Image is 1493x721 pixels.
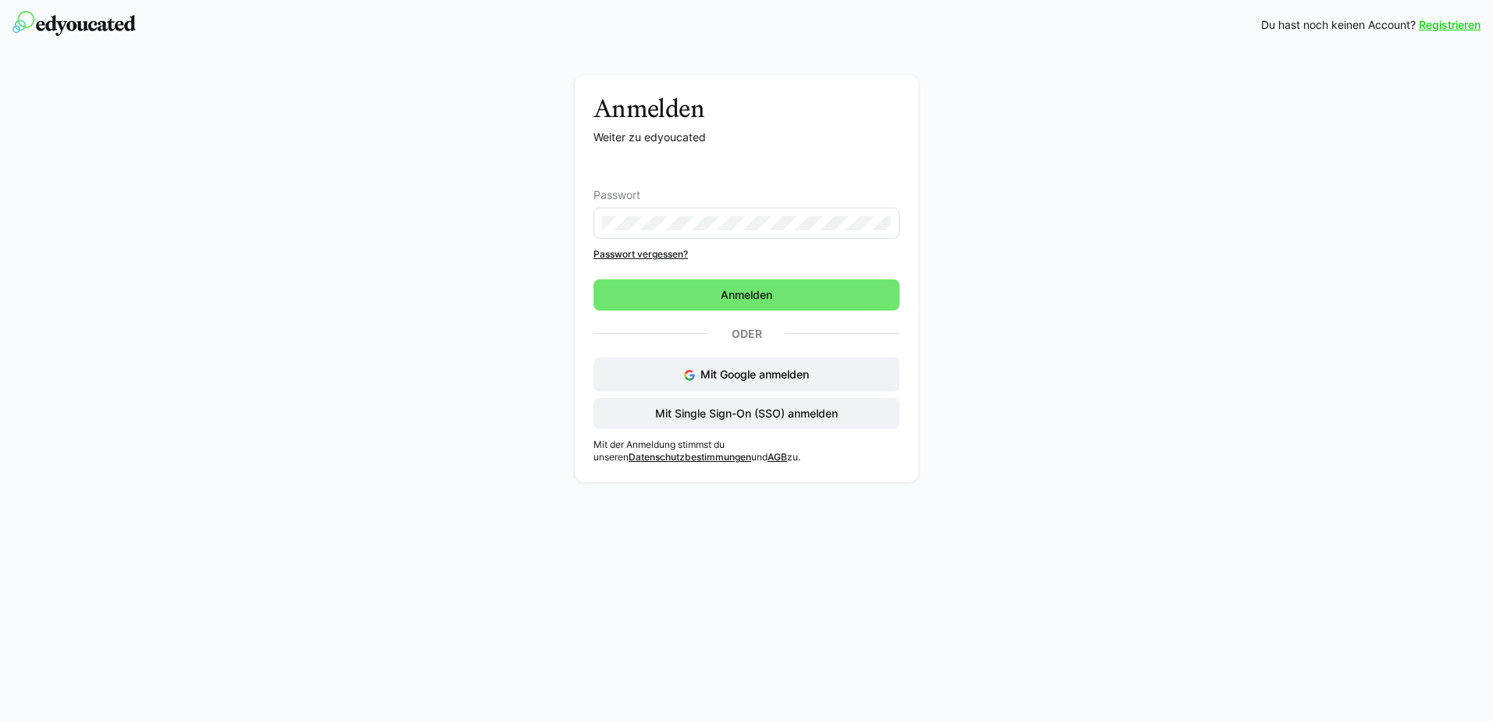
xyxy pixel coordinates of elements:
[593,357,900,392] button: Mit Google anmelden
[593,248,900,261] a: Passwort vergessen?
[593,94,900,123] h3: Anmelden
[593,279,900,311] button: Anmelden
[629,451,751,463] a: Datenschutzbestimmungen
[593,439,900,463] p: Mit der Anmeldung stimmst du unseren und zu.
[768,451,787,463] a: AGB
[1419,17,1481,33] a: Registrieren
[593,130,900,145] p: Weiter zu edyoucated
[700,368,809,381] span: Mit Google anmelden
[593,398,900,429] button: Mit Single Sign-On (SSO) anmelden
[708,323,785,345] p: Oder
[593,189,640,201] span: Passwort
[653,406,840,421] span: Mit Single Sign-On (SSO) anmelden
[12,11,136,36] img: edyoucated
[718,287,775,303] span: Anmelden
[1261,17,1416,33] span: Du hast noch keinen Account?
